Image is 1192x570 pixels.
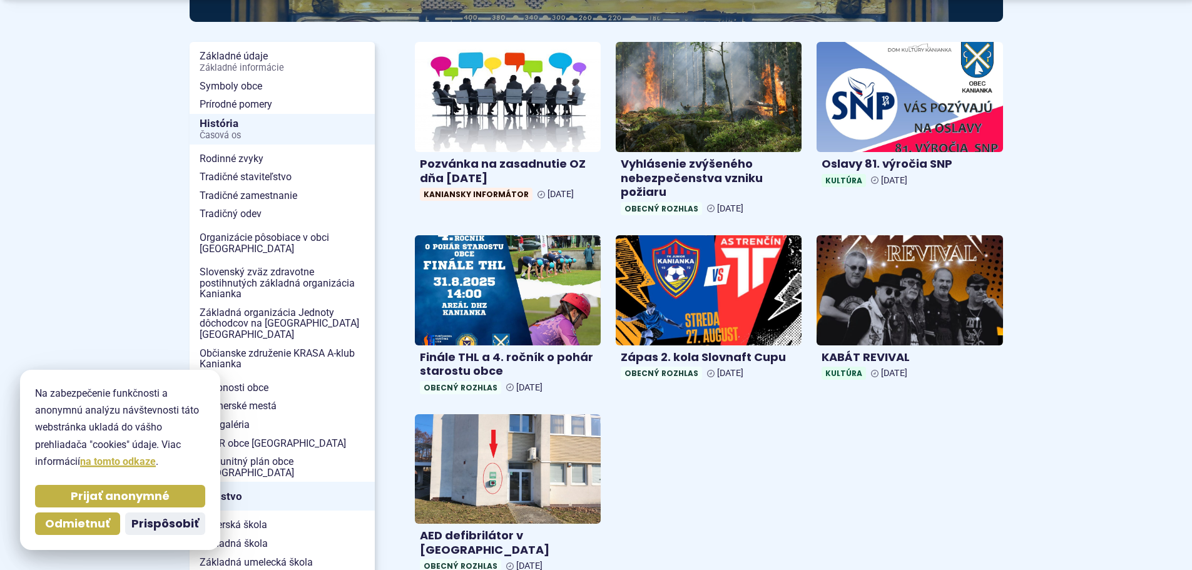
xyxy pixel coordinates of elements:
[621,367,702,380] span: Obecný rozhlas
[200,150,365,168] span: Rodinné zvyky
[420,188,532,201] span: Kaniansky informátor
[190,452,375,482] a: Komunitný plán obce [GEOGRAPHIC_DATA]
[190,228,375,258] a: Organizácie pôsobiace v obci [GEOGRAPHIC_DATA]
[548,189,574,200] span: [DATE]
[817,235,1002,385] a: KABÁT REVIVAL Kultúra [DATE]
[621,157,797,200] h4: Vyhlásenie zvýšeného nebezpečenstva vzniku požiaru
[190,534,375,553] a: Základná škola
[420,350,596,379] h4: Finále THL a 4. ročník o pohár starostu obce
[200,397,365,415] span: Partnerské mestá
[516,382,543,393] span: [DATE]
[822,157,997,171] h4: Oslavy 81. výročia SNP
[717,368,743,379] span: [DATE]
[190,344,375,374] a: Občianske združenie KRASA A-klub Kanianka
[200,131,365,141] span: Časová os
[200,168,365,186] span: Tradičné staviteľstvo
[190,434,375,453] a: PHSR obce [GEOGRAPHIC_DATA]
[35,512,120,535] button: Odmietnuť
[200,228,365,258] span: Organizácie pôsobiace v obci [GEOGRAPHIC_DATA]
[200,95,365,114] span: Prírodné pomery
[190,77,375,96] a: Symboly obce
[200,516,365,534] span: Materská škola
[80,455,156,467] a: na tomto odkaze
[35,485,205,507] button: Prijať anonymné
[420,381,501,394] span: Obecný rozhlas
[817,42,1002,191] a: Oslavy 81. výročia SNP Kultúra [DATE]
[200,186,365,205] span: Tradičné zamestnanie
[190,482,375,511] a: Školstvo
[881,175,907,186] span: [DATE]
[200,534,365,553] span: Základná škola
[190,47,375,76] a: Základné údajeZákladné informácie
[200,434,365,453] span: PHSR obce [GEOGRAPHIC_DATA]
[200,487,365,506] span: Školstvo
[190,205,375,223] a: Tradičný odev
[200,114,365,145] span: História
[125,512,205,535] button: Prispôsobiť
[200,63,365,73] span: Základné informácie
[190,397,375,415] a: Partnerské mestá
[200,452,365,482] span: Komunitný plán obce [GEOGRAPHIC_DATA]
[200,415,365,434] span: Fotogaléria
[420,157,596,185] h4: Pozvánka na zasadnutie OZ dňa [DATE]
[200,344,365,374] span: Občianske združenie KRASA A-klub Kanianka
[420,529,596,557] h4: AED defibrilátor v [GEOGRAPHIC_DATA]
[200,379,365,397] span: Osobnosti obce
[616,235,802,385] a: Zápas 2. kola Slovnaft Cupu Obecný rozhlas [DATE]
[616,42,802,220] a: Vyhlásenie zvýšeného nebezpečenstva vzniku požiaru Obecný rozhlas [DATE]
[190,263,375,303] a: Slovenský zväz zdravotne postihnutých základná organizácia Kanianka
[190,95,375,114] a: Prírodné pomery
[200,77,365,96] span: Symboly obce
[200,47,365,76] span: Základné údaje
[190,516,375,534] a: Materská škola
[200,263,365,303] span: Slovenský zväz zdravotne postihnutých základná organizácia Kanianka
[200,303,365,344] span: Základná organizácia Jednoty dôchodcov na [GEOGRAPHIC_DATA] [GEOGRAPHIC_DATA]
[131,517,199,531] span: Prispôsobiť
[190,114,375,145] a: HistóriaČasová os
[200,205,365,223] span: Tradičný odev
[71,489,170,504] span: Prijať anonymné
[822,367,866,380] span: Kultúra
[190,186,375,205] a: Tradičné zamestnanie
[45,517,110,531] span: Odmietnuť
[190,379,375,397] a: Osobnosti obce
[881,368,907,379] span: [DATE]
[822,174,866,187] span: Kultúra
[415,235,601,399] a: Finále THL a 4. ročník o pohár starostu obce Obecný rozhlas [DATE]
[190,415,375,434] a: Fotogaléria
[621,350,797,365] h4: Zápas 2. kola Slovnaft Cupu
[35,385,205,470] p: Na zabezpečenie funkčnosti a anonymnú analýzu návštevnosti táto webstránka ukladá do vášho prehli...
[190,168,375,186] a: Tradičné staviteľstvo
[621,202,702,215] span: Obecný rozhlas
[190,303,375,344] a: Základná organizácia Jednoty dôchodcov na [GEOGRAPHIC_DATA] [GEOGRAPHIC_DATA]
[717,203,743,214] span: [DATE]
[415,42,601,206] a: Pozvánka na zasadnutie OZ dňa [DATE] Kaniansky informátor [DATE]
[822,350,997,365] h4: KABÁT REVIVAL
[190,150,375,168] a: Rodinné zvyky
